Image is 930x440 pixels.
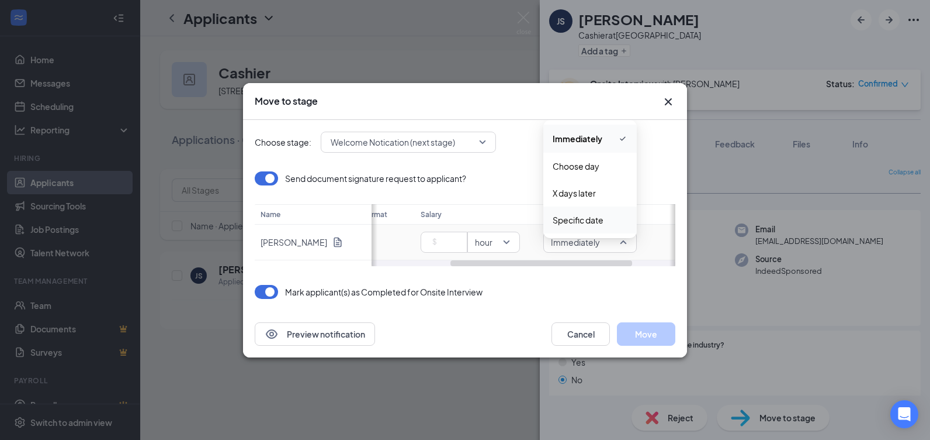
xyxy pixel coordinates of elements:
span: X days later [553,187,596,200]
span: Welcome Notication (next stage) [331,133,455,151]
h3: Move to stage [255,95,318,108]
span: Specific date [553,214,603,226]
p: Mark applicant(s) as Completed for Onsite Interview [285,286,483,298]
span: Choose stage: [255,136,311,149]
p: Send document signature request to applicant? [285,173,466,184]
th: Name [255,204,372,225]
p: [PERSON_NAME] [261,236,327,248]
th: Salary [415,204,537,225]
svg: Checkmark [618,132,627,146]
svg: Cross [661,95,675,109]
button: EyePreview notification [255,322,375,346]
button: Move [617,322,675,346]
th: Start date [537,204,748,225]
span: Immediately [553,132,602,145]
input: $ [426,233,467,251]
span: hour [475,233,492,251]
span: Choose day [553,160,599,173]
button: Cancel [551,322,610,346]
button: Close [661,95,675,109]
span: Immediately [551,233,600,251]
div: Open Intercom Messenger [890,400,918,428]
div: Loading offer data. [255,171,675,266]
svg: Eye [265,327,279,341]
svg: Document [332,236,343,248]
